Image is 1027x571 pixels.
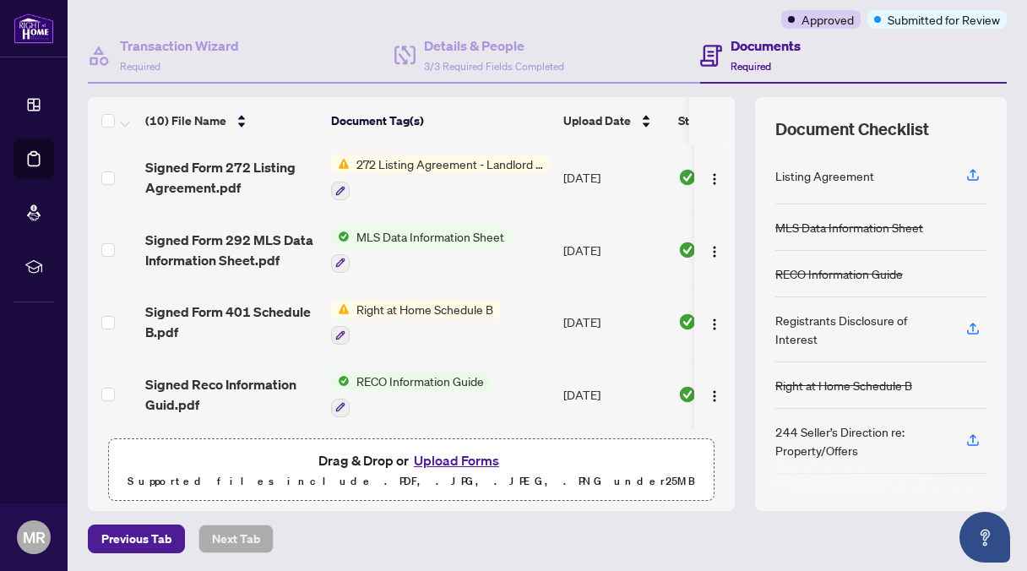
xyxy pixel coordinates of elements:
span: Previous Tab [101,525,171,552]
button: Upload Forms [409,449,504,471]
div: Right at Home Schedule B [775,376,912,394]
span: (10) File Name [145,111,226,130]
div: Registrants Disclosure of Interest [775,311,946,348]
span: Document Checklist [775,117,929,141]
td: [DATE] [557,141,671,214]
img: Logo [708,245,721,258]
img: Logo [708,172,721,186]
span: Signed Reco Information Guid.pdf [145,374,318,415]
button: Status IconRight at Home Schedule B [331,300,500,345]
button: Logo [701,381,728,408]
span: Required [120,60,160,73]
img: Status Icon [331,155,350,173]
span: Approved [801,10,854,29]
button: Logo [701,237,728,264]
span: Right at Home Schedule B [350,300,500,318]
img: Document Status [678,168,697,187]
img: Document Status [678,385,697,404]
th: Upload Date [557,97,671,144]
p: Supported files include .PDF, .JPG, .JPEG, .PNG under 25 MB [119,471,704,492]
span: Drag & Drop orUpload FormsSupported files include .PDF, .JPG, .JPEG, .PNG under25MB [109,439,714,502]
button: Status IconRECO Information Guide [331,372,491,417]
div: Listing Agreement [775,166,874,185]
span: RECO Information Guide [350,372,491,390]
h4: Details & People [424,35,564,56]
button: Next Tab [198,525,274,553]
th: Document Tag(s) [324,97,557,144]
span: MLS Data Information Sheet [350,227,511,246]
img: Status Icon [331,227,350,246]
button: Logo [701,308,728,335]
div: RECO Information Guide [775,264,903,283]
img: Logo [708,318,721,331]
button: Open asap [959,512,1010,563]
span: Upload Date [563,111,631,130]
td: [DATE] [557,286,671,359]
span: MR [23,525,46,549]
button: Status IconMLS Data Information Sheet [331,227,511,273]
h4: Documents [731,35,801,56]
span: 272 Listing Agreement - Landlord Designated Representation Agreement Authority to Offer for Lease [350,155,550,173]
td: [DATE] [557,214,671,286]
span: Status [678,111,713,130]
span: Required [731,60,771,73]
span: Signed Form 272 Listing Agreement.pdf [145,157,318,198]
button: Logo [701,164,728,191]
img: Status Icon [331,372,350,390]
img: Logo [708,389,721,403]
div: MLS Data Information Sheet [775,218,923,237]
th: Status [671,97,815,144]
span: Drag & Drop or [318,449,504,471]
span: Submitted for Review [888,10,1000,29]
span: Signed Form 292 MLS Data Information Sheet.pdf [145,230,318,270]
td: [DATE] [557,358,671,431]
img: Document Status [678,313,697,331]
th: (10) File Name [139,97,324,144]
span: 3/3 Required Fields Completed [424,60,564,73]
div: 244 Seller’s Direction re: Property/Offers [775,422,946,460]
button: Status Icon272 Listing Agreement - Landlord Designated Representation Agreement Authority to Offe... [331,155,550,200]
img: logo [14,13,54,44]
button: Previous Tab [88,525,185,553]
h4: Transaction Wizard [120,35,239,56]
span: Signed Form 401 Schedule B.pdf [145,302,318,342]
img: Document Status [678,241,697,259]
img: Status Icon [331,300,350,318]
